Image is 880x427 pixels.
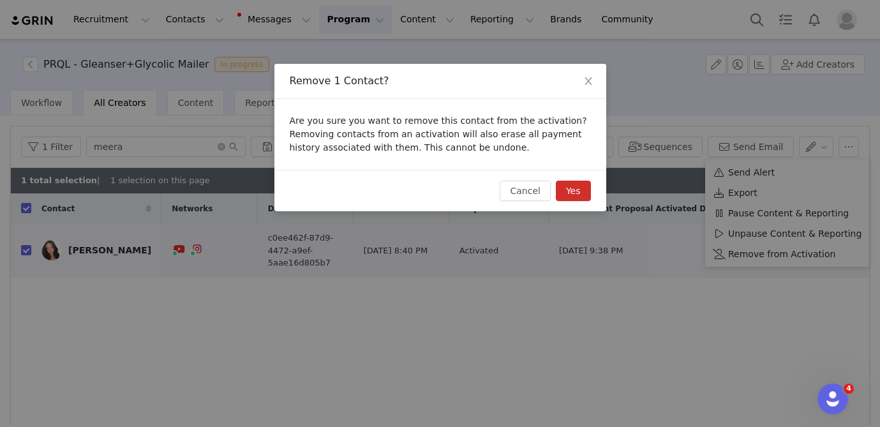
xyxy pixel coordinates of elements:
[817,384,848,414] iframe: Intercom live chat
[583,76,593,86] i: icon: close
[571,64,606,100] button: Close
[556,181,591,201] button: Yes
[844,384,854,394] span: 4
[290,114,591,154] p: Are you sure you want to remove this contact from the activation? Removing contacts from an activ...
[290,74,591,88] div: Remove 1 Contact?
[500,181,550,201] button: Cancel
